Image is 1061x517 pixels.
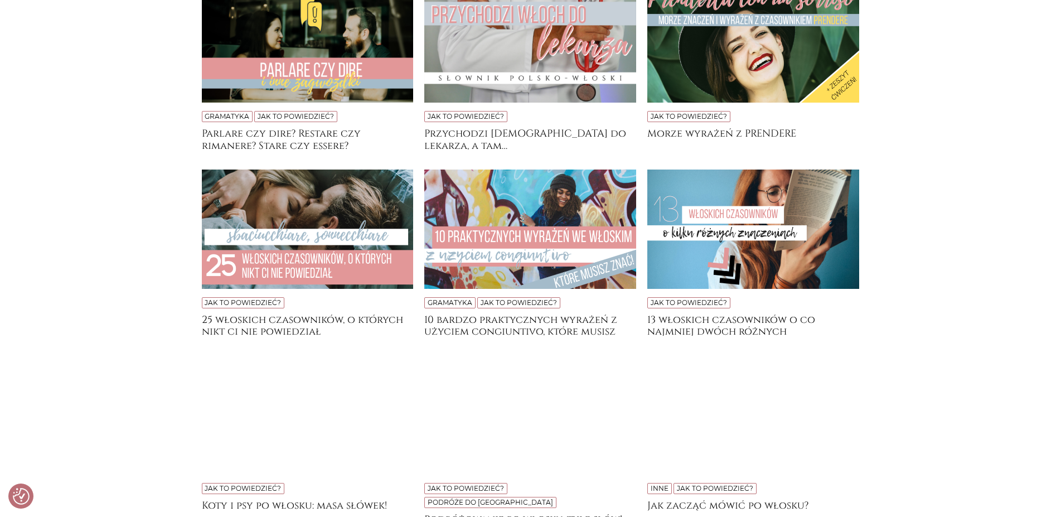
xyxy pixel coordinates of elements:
[428,498,553,506] a: Podróże do [GEOGRAPHIC_DATA]
[481,298,557,307] a: Jak to powiedzieć?
[205,484,281,492] a: Jak to powiedzieć?
[13,488,30,505] img: Revisit consent button
[428,112,504,120] a: Jak to powiedzieć?
[202,314,414,336] a: 25 włoskich czasowników, o których nikt ci nie powiedział
[651,112,727,120] a: Jak to powiedzieć?
[647,314,859,336] a: 13 włoskich czasowników o co najmniej dwóch różnych znaczeniach
[677,484,753,492] a: Jak to powiedzieć?
[205,298,281,307] a: Jak to powiedzieć?
[258,112,334,120] a: Jak to powiedzieć?
[428,298,472,307] a: Gramatyka
[205,112,249,120] a: Gramatyka
[647,128,859,150] a: Morze wyrażeń z PRENDERE
[13,488,30,505] button: Preferencje co do zgód
[428,484,504,492] a: Jak to powiedzieć?
[651,298,727,307] a: Jak to powiedzieć?
[651,484,668,492] a: Inne
[424,314,636,336] a: 10 bardzo praktycznych wyrażeń z użyciem congiuntivo, które musisz znać!
[424,128,636,150] a: Przychodzi [DEMOGRAPHIC_DATA] do lekarza, a tam…
[202,128,414,150] a: Parlare czy dire? Restare czy rimanere? Stare czy essere?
